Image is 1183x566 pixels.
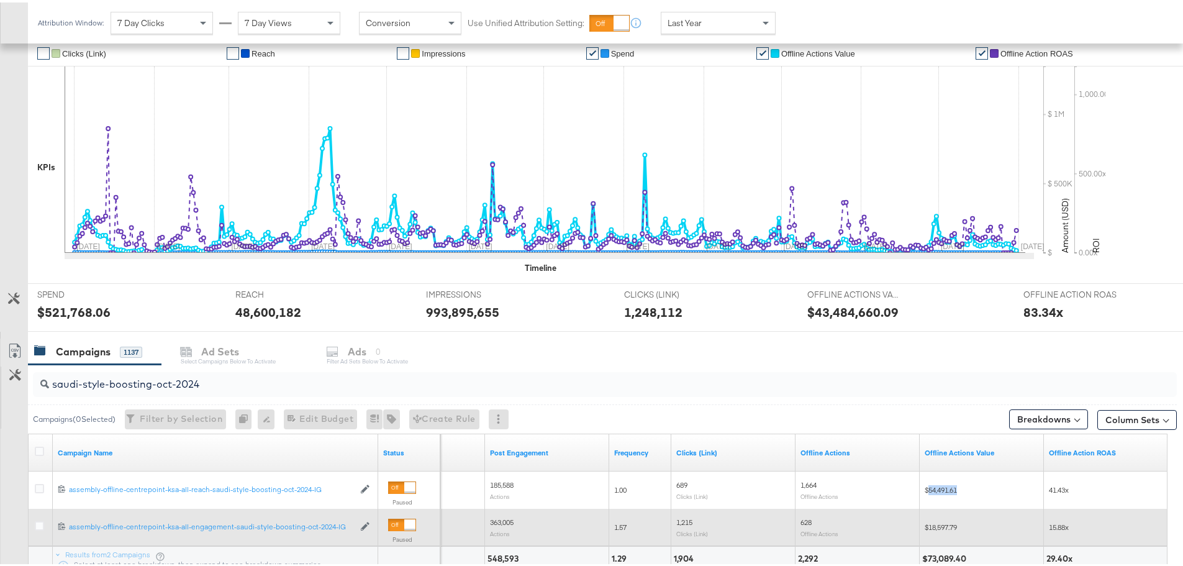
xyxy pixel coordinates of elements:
[366,15,410,26] span: Conversion
[37,286,130,298] span: SPEND
[800,527,838,535] sub: Offline Actions
[490,515,514,524] span: 363,005
[756,45,769,57] a: ✔
[807,301,899,319] div: $43,484,660.09
[252,47,275,56] span: Reach
[1000,47,1073,56] span: Offline Action ROAS
[1049,520,1069,529] span: 15.88x
[490,478,514,487] span: 185,588
[49,365,1072,389] input: Search Campaigns by Name, ID or Objective
[235,407,258,427] div: 0
[611,47,635,56] span: Spend
[388,533,416,541] label: Paused
[227,45,239,57] a: ✔
[383,445,435,455] a: Shows the current state of your Ad Campaign.
[490,527,510,535] sub: Actions
[490,490,510,498] sub: Actions
[69,519,354,529] div: assembly-offline-centrepoint-ksa-all-engagement-saudi-style-boosting-oct-2024-IG
[120,344,142,355] div: 1137
[37,301,111,319] div: $521,768.06
[1046,550,1076,562] div: 29.40x
[612,550,630,562] div: 1.29
[245,15,292,26] span: 7 Day Views
[1009,407,1088,427] button: Breakdowns
[624,286,717,298] span: CLICKS (LINK)
[1049,483,1069,492] span: 41.43x
[676,527,708,535] sub: Clicks (Link)
[676,478,687,487] span: 689
[798,550,822,562] div: 2,292
[800,478,817,487] span: 1,664
[58,445,373,455] a: Your campaign name.
[490,445,604,455] a: The number of actions related to your Page's posts as a result of your ad.
[397,45,409,57] a: ✔
[388,496,416,504] label: Paused
[614,445,666,455] a: The average number of times your ad was served to each person.
[69,482,354,493] a: assembly-offline-centrepoint-ksa-all-reach-saudi-style-boosting-oct-2024-IG
[62,47,106,56] span: Clicks (Link)
[781,47,855,56] span: Offline Actions Value
[56,342,111,357] div: Campaigns
[614,520,627,529] span: 1.57
[69,519,354,530] a: assembly-offline-centrepoint-ksa-all-engagement-saudi-style-boosting-oct-2024-IG
[487,550,522,562] div: 548,593
[925,520,957,529] span: $18,597.79
[976,45,988,57] a: ✔
[525,260,556,272] div: Timeline
[37,159,55,171] div: KPIs
[676,490,708,498] sub: Clicks (Link)
[468,15,584,27] label: Use Unified Attribution Setting:
[676,445,791,455] a: The number of clicks on links appearing on your ad or Page that direct people to your sites off F...
[1090,235,1102,250] text: ROI
[1023,286,1117,298] span: OFFLINE ACTION ROAS
[1023,301,1063,319] div: 83.34x
[925,483,957,492] span: $54,491.61
[922,550,970,562] div: $73,089.40
[426,286,519,298] span: IMPRESSIONS
[37,16,104,25] div: Attribution Window:
[426,301,499,319] div: 993,895,655
[586,45,599,57] a: ✔
[37,45,50,57] a: ✔
[422,47,465,56] span: Impressions
[235,301,301,319] div: 48,600,182
[1059,196,1071,250] text: Amount (USD)
[800,445,915,455] a: Offline Actions.
[1097,408,1177,427] button: Column Sets
[800,490,838,498] sub: Offline Actions
[624,301,682,319] div: 1,248,112
[117,15,165,26] span: 7 Day Clicks
[800,515,812,524] span: 628
[614,483,627,492] span: 1.00
[925,445,1039,455] a: Offline Actions.
[674,550,697,562] div: 1,904
[668,15,702,26] span: Last Year
[676,515,692,524] span: 1,215
[807,286,900,298] span: OFFLINE ACTIONS VALUE
[1049,445,1163,455] a: Offline Actions.
[235,286,329,298] span: REACH
[33,411,116,422] div: Campaigns ( 0 Selected)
